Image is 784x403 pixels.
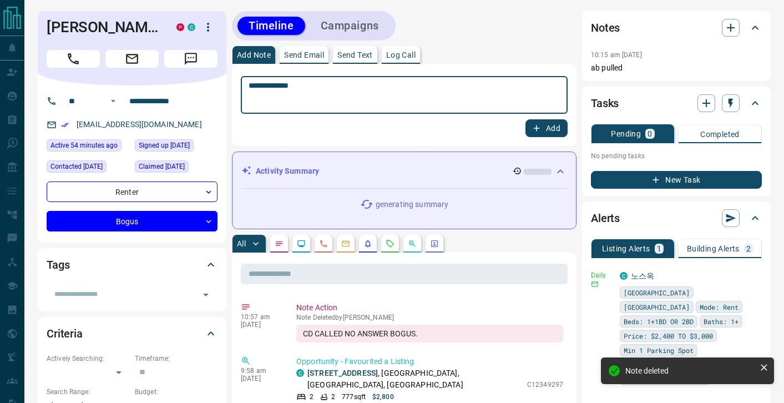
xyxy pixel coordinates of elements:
[284,51,324,59] p: Send Email
[47,354,129,364] p: Actively Searching:
[746,245,751,253] p: 2
[611,130,641,138] p: Pending
[624,301,690,313] span: [GEOGRAPHIC_DATA]
[164,50,218,68] span: Message
[591,94,619,112] h2: Tasks
[275,239,284,248] svg: Notes
[139,140,190,151] span: Signed up [DATE]
[256,165,319,177] p: Activity Summary
[591,14,762,41] div: Notes
[241,321,280,329] p: [DATE]
[47,139,129,155] div: Mon Aug 18 2025
[135,387,218,397] p: Budget:
[188,23,195,31] div: condos.ca
[363,239,372,248] svg: Listing Alerts
[602,245,650,253] p: Listing Alerts
[307,367,522,391] p: , [GEOGRAPHIC_DATA], [GEOGRAPHIC_DATA], [GEOGRAPHIC_DATA]
[241,313,280,321] p: 10:57 am
[47,211,218,231] div: Bogus
[47,387,129,397] p: Search Range:
[47,320,218,347] div: Criteria
[47,18,160,36] h1: [PERSON_NAME]
[408,239,417,248] svg: Opportunities
[430,239,439,248] svg: Agent Actions
[47,251,218,278] div: Tags
[386,239,394,248] svg: Requests
[135,160,218,176] div: Tue May 20 2025
[237,51,271,59] p: Add Note
[704,316,739,327] span: Baths: 1+
[296,369,304,377] div: condos.ca
[624,330,713,341] span: Price: $2,400 TO $3,000
[372,392,394,402] p: $2,800
[310,392,313,402] p: 2
[50,140,118,151] span: Active 54 minutes ago
[310,17,390,35] button: Campaigns
[47,50,100,68] span: Call
[591,51,642,59] p: 10:15 am [DATE]
[135,139,218,155] div: Sun May 18 2025
[620,272,628,280] div: condos.ca
[237,240,246,248] p: All
[657,245,661,253] p: 1
[648,130,652,138] p: 0
[624,345,694,356] span: Min 1 Parking Spot
[591,62,762,74] p: ab pulled
[591,148,762,164] p: No pending tasks
[297,239,306,248] svg: Lead Browsing Activity
[296,302,563,314] p: Note Action
[296,325,563,342] div: CD CALLED NO ANSWER BOGUS.
[331,392,335,402] p: 2
[47,160,129,176] div: Tue May 20 2025
[624,316,694,327] span: Beds: 1+1BD OR 2BD
[700,301,739,313] span: Mode: Rent
[376,199,448,210] p: generating summary
[176,23,184,31] div: property.ca
[50,161,103,172] span: Contacted [DATE]
[296,314,563,321] p: Note Deleted by [PERSON_NAME]
[591,209,620,227] h2: Alerts
[47,256,69,274] h2: Tags
[591,280,599,288] svg: Email
[47,325,83,342] h2: Criteria
[527,380,563,390] p: C12349297
[61,121,69,129] svg: Email Verified
[631,271,654,280] a: 노스옥
[135,354,218,364] p: Timeframe:
[139,161,185,172] span: Claimed [DATE]
[47,182,218,202] div: Renter
[342,392,366,402] p: 777 sqft
[341,239,350,248] svg: Emails
[241,161,567,182] div: Activity Summary
[700,130,740,138] p: Completed
[591,90,762,117] div: Tasks
[591,171,762,189] button: New Task
[319,239,328,248] svg: Calls
[591,270,613,280] p: Daily
[591,205,762,231] div: Alerts
[337,51,373,59] p: Send Text
[625,366,755,375] div: Note deleted
[624,287,690,298] span: [GEOGRAPHIC_DATA]
[687,245,740,253] p: Building Alerts
[107,94,120,108] button: Open
[105,50,159,68] span: Email
[525,119,568,137] button: Add
[296,356,563,367] p: Opportunity - Favourited a Listing
[77,120,202,129] a: [EMAIL_ADDRESS][DOMAIN_NAME]
[591,19,620,37] h2: Notes
[307,369,378,377] a: [STREET_ADDRESS]
[241,367,280,375] p: 9:58 am
[386,51,416,59] p: Log Call
[237,17,305,35] button: Timeline
[241,375,280,382] p: [DATE]
[198,287,214,303] button: Open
